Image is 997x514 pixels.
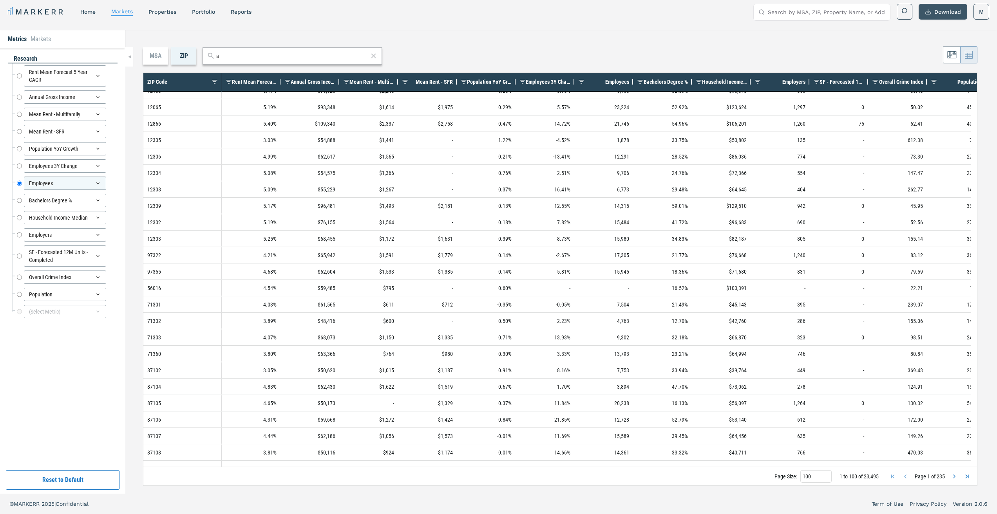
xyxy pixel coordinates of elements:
[574,313,633,329] div: 4,763
[692,280,751,296] div: $100,391
[927,395,986,411] div: 54,686
[24,177,106,190] div: Employees
[280,148,339,164] div: $62,617
[751,148,809,164] div: 774
[457,296,516,312] div: -0.35%
[574,198,633,214] div: 14,315
[574,181,633,197] div: 6,773
[516,379,574,395] div: 1.70%
[222,231,280,247] div: 5.25%
[457,329,516,345] div: 0.71%
[222,132,280,148] div: 3.03%
[457,313,516,329] div: 0.50%
[516,181,574,197] div: 16.41%
[751,165,809,181] div: 554
[143,99,222,115] div: 12065
[868,362,927,378] div: 369.43
[809,198,868,214] div: 0
[143,411,222,427] div: 87106
[457,115,516,132] div: 0.47%
[143,263,222,280] div: 97355
[809,181,868,197] div: -
[809,231,868,247] div: 0
[927,115,986,132] div: 40,010
[339,148,398,164] div: $1,565
[516,132,574,148] div: -4.52%
[8,6,65,17] a: MARKERR
[768,4,885,20] input: Search by MSA, ZIP, Property Name, or Address
[633,263,692,280] div: 18.36%
[927,198,986,214] div: 33,151
[222,395,280,411] div: 4.65%
[398,99,457,115] div: $1,975
[516,395,574,411] div: 11.84%
[809,395,868,411] div: 0
[143,329,222,345] div: 71303
[868,181,927,197] div: 262.77
[339,346,398,362] div: $764
[24,288,106,301] div: Population
[927,379,986,395] div: 13,481
[633,280,692,296] div: 16.52%
[457,214,516,230] div: 0.18%
[516,296,574,312] div: -0.05%
[339,165,398,181] div: $1,366
[339,263,398,280] div: $1,533
[143,115,222,132] div: 12866
[222,99,280,115] div: 5.19%
[927,231,986,247] div: 30,179
[516,214,574,230] div: 7.82%
[927,280,986,296] div: 1,004
[516,313,574,329] div: 2.23%
[927,346,986,362] div: 35,824
[574,411,633,427] div: 12,728
[222,165,280,181] div: 5.08%
[574,148,633,164] div: 12,291
[457,280,516,296] div: 0.60%
[398,280,457,296] div: -
[633,296,692,312] div: 21.49%
[339,411,398,427] div: $1,272
[751,280,809,296] div: -
[398,132,457,148] div: -
[24,159,106,173] div: Employees 3Y Change
[751,231,809,247] div: 805
[692,296,751,312] div: $45,143
[222,346,280,362] div: 3.80%
[574,362,633,378] div: 7,753
[457,411,516,427] div: 0.84%
[868,395,927,411] div: 130.32
[143,198,222,214] div: 12309
[633,198,692,214] div: 59.01%
[927,148,986,164] div: 27,741
[457,263,516,280] div: 0.14%
[692,115,751,132] div: $106,201
[809,247,868,263] div: 0
[751,115,809,132] div: 1,260
[339,132,398,148] div: $1,441
[516,198,574,214] div: 12.55%
[222,379,280,395] div: 4.83%
[692,132,751,148] div: $50,802
[280,280,339,296] div: $59,485
[751,132,809,148] div: 135
[574,346,633,362] div: 13,793
[751,346,809,362] div: 746
[927,296,986,312] div: 17,206
[398,411,457,427] div: $1,424
[751,379,809,395] div: 278
[516,231,574,247] div: 8.73%
[222,214,280,230] div: 5.19%
[516,411,574,427] div: 21.85%
[280,214,339,230] div: $76,155
[868,313,927,329] div: 155.06
[692,346,751,362] div: $64,994
[927,362,986,378] div: 20,619
[751,395,809,411] div: 1,264
[979,8,984,16] span: M
[216,52,368,60] input: Search by MSA or ZIP Code
[231,9,252,15] a: reports
[280,362,339,378] div: $50,620
[574,132,633,148] div: 1,878
[398,231,457,247] div: $1,631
